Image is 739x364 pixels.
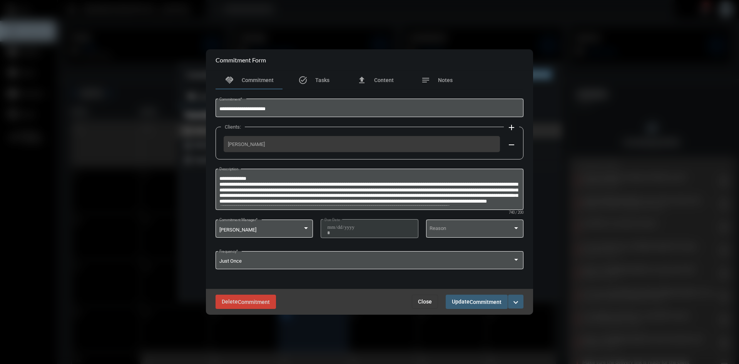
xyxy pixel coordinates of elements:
span: Delete [222,299,270,305]
mat-icon: task_alt [298,75,308,85]
span: [PERSON_NAME] [228,141,496,147]
span: Just Once [219,258,242,264]
span: Content [374,77,394,83]
span: Commitment [242,77,274,83]
span: [PERSON_NAME] [219,227,256,233]
button: Close [412,295,438,309]
button: DeleteCommitment [216,295,276,309]
mat-icon: add [507,123,516,132]
mat-hint: 740 / 200 [509,211,523,215]
mat-icon: file_upload [357,75,366,85]
button: UpdateCommitment [446,295,508,309]
span: Update [452,299,502,305]
h2: Commitment Form [216,56,266,64]
mat-icon: remove [507,140,516,149]
mat-icon: handshake [225,75,234,85]
span: Tasks [315,77,329,83]
mat-icon: notes [421,75,430,85]
span: Close [418,299,432,305]
span: Commitment [470,299,502,305]
span: Commitment [238,299,270,305]
span: Notes [438,77,453,83]
label: Clients: [221,124,245,130]
mat-icon: expand_more [511,298,520,307]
